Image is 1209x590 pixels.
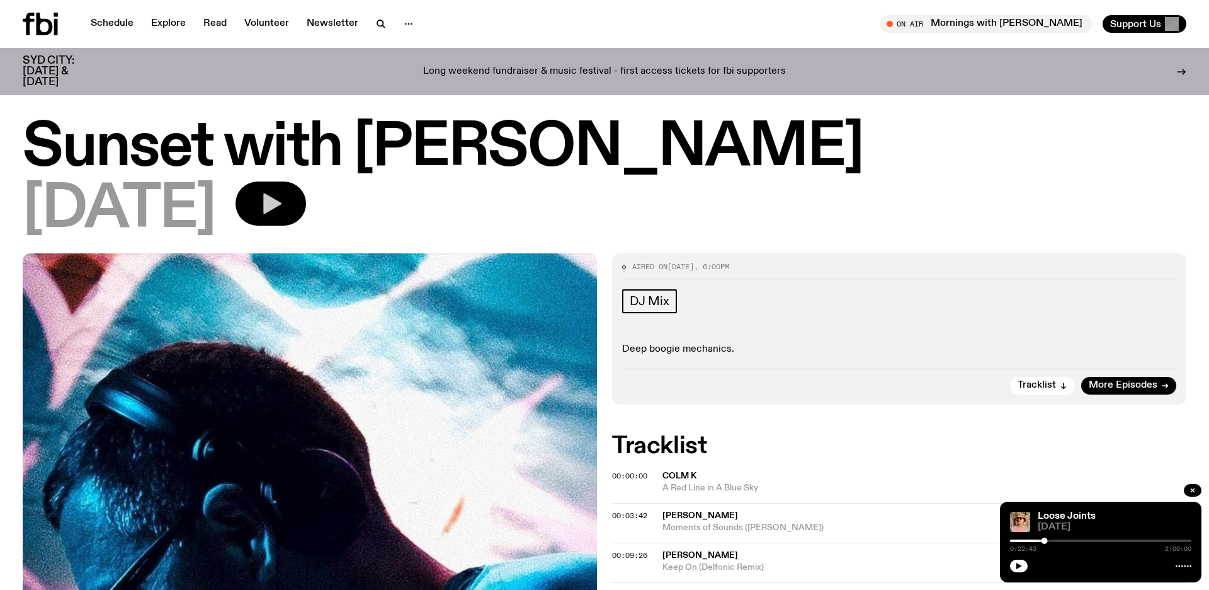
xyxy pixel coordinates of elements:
[423,66,786,78] p: Long weekend fundraiser & music festival - first access tickets for fbi supporters
[662,482,1186,494] span: A Red Line in A Blue Sky
[196,15,234,33] a: Read
[880,15,1093,33] button: On AirMornings with [PERSON_NAME]
[612,471,647,481] span: 00:00:00
[694,262,729,272] span: , 6:00pm
[612,550,647,560] span: 00:09:26
[1089,381,1157,390] span: More Episodes
[662,551,738,560] span: [PERSON_NAME]
[1165,546,1191,552] span: 2:00:00
[630,294,669,308] span: DJ Mix
[83,15,141,33] a: Schedule
[667,262,694,272] span: [DATE]
[1010,377,1075,395] button: Tracklist
[23,55,103,88] h3: SYD CITY: [DATE] & [DATE]
[612,435,1186,458] h2: Tracklist
[612,511,647,521] span: 00:03:42
[622,344,1176,356] p: Deep boogie mechanics.
[1038,511,1096,521] a: Loose Joints
[1018,381,1056,390] span: Tracklist
[612,473,647,480] button: 00:00:00
[1038,523,1191,532] span: [DATE]
[612,552,647,559] button: 00:09:26
[662,471,696,480] span: Colm K
[622,289,677,313] a: DJ Mix
[662,522,1186,534] span: Moments of Sounds ([PERSON_NAME])
[662,511,738,520] span: [PERSON_NAME]
[299,15,366,33] a: Newsletter
[237,15,297,33] a: Volunteer
[1103,15,1186,33] button: Support Us
[23,182,215,238] span: [DATE]
[1010,546,1036,552] span: 0:22:43
[632,262,667,272] span: Aired on
[1110,18,1161,30] span: Support Us
[612,512,647,519] button: 00:03:42
[1010,512,1030,532] img: Tyson stands in front of a paperbark tree wearing orange sunglasses, a suede bucket hat and a pin...
[662,562,1186,574] span: Keep On (Delfonic Remix)
[144,15,193,33] a: Explore
[1081,377,1176,395] a: More Episodes
[23,120,1186,176] h1: Sunset with [PERSON_NAME]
